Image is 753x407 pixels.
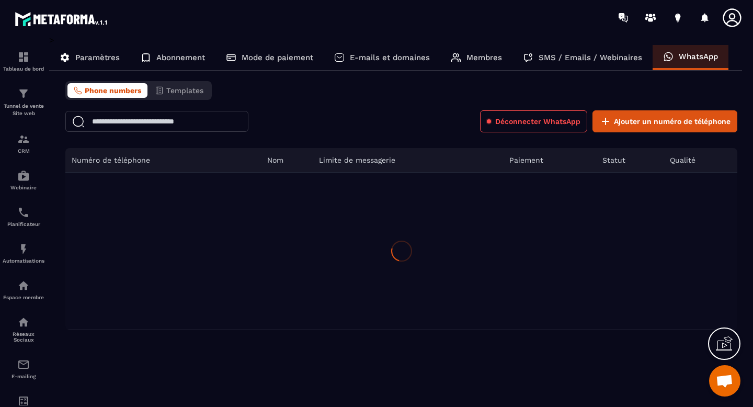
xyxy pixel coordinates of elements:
p: Tunnel de vente Site web [3,103,44,117]
img: email [17,358,30,371]
a: Ouvrir le chat [709,365,740,397]
th: Statut [596,148,664,173]
th: Numéro de téléphone [65,148,261,173]
a: formationformationTunnel de vente Site web [3,80,44,125]
img: automations [17,169,30,182]
a: formationformationCRM [3,125,44,162]
p: Espace membre [3,295,44,300]
img: logo [15,9,109,28]
button: Déconnecter WhatsApp [480,110,587,132]
p: Tableau de bord [3,66,44,72]
a: schedulerschedulerPlanificateur [3,198,44,235]
span: Phone numbers [85,86,141,95]
p: Membres [466,53,502,62]
a: emailemailE-mailing [3,351,44,387]
p: WhatsApp [679,52,718,61]
img: formation [17,133,30,145]
p: Mode de paiement [242,53,313,62]
img: automations [17,279,30,292]
img: formation [17,51,30,63]
p: Planificateur [3,221,44,227]
a: automationsautomationsEspace membre [3,272,44,308]
img: social-network [17,316,30,329]
p: E-mailing [3,374,44,379]
p: CRM [3,148,44,154]
a: formationformationTableau de bord [3,43,44,80]
span: Ajouter un numéro de téléphone [614,116,731,127]
p: Webinaire [3,185,44,190]
p: Abonnement [156,53,205,62]
p: SMS / Emails / Webinaires [539,53,642,62]
a: automationsautomationsWebinaire [3,162,44,198]
button: Phone numbers [67,83,147,98]
button: Templates [149,83,210,98]
img: scheduler [17,206,30,219]
p: Paramètres [75,53,120,62]
span: Déconnecter WhatsApp [495,116,580,127]
button: Ajouter un numéro de téléphone [592,110,737,132]
th: Limite de messagerie [313,148,504,173]
img: formation [17,87,30,100]
span: Templates [166,86,203,95]
th: Qualité [664,148,737,173]
div: > [49,35,743,330]
img: automations [17,243,30,255]
p: Automatisations [3,258,44,264]
a: automationsautomationsAutomatisations [3,235,44,272]
p: E-mails et domaines [350,53,430,62]
a: social-networksocial-networkRéseaux Sociaux [3,308,44,351]
p: Réseaux Sociaux [3,331,44,343]
th: Nom [261,148,313,173]
th: Paiement [503,148,596,173]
